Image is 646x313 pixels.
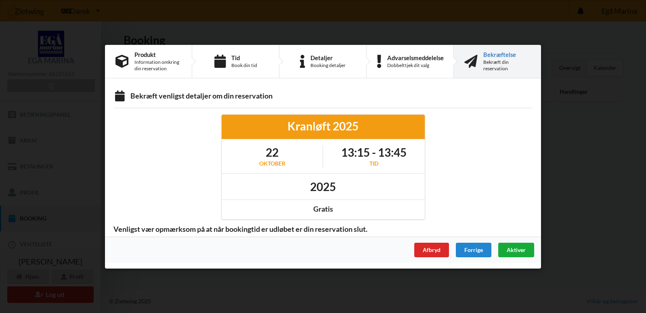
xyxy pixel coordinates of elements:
span: Aktiver [507,246,526,253]
div: Bekræftelse [483,51,531,57]
div: Bekræft venligst detaljer om din reservation [113,91,533,102]
h1: 2025 [310,179,336,193]
div: Produkt [134,51,181,57]
div: Information omkring din reservation [134,59,181,71]
div: Dobbelttjek dit valg [387,62,444,68]
h1: 22 [259,145,285,160]
span: Venligst vær opmærksom på at når bookingtid er udløbet er din reservation slut. [108,224,373,233]
div: Kranløft 2025 [227,119,419,133]
div: Advarselsmeddelelse [387,54,444,61]
h1: 13:15 - 13:45 [341,145,407,160]
div: Bekræft din reservation [483,59,531,71]
div: Tid [341,160,407,168]
div: Booking detaljer [310,62,346,68]
div: Tid [231,54,257,61]
div: Detaljer [310,54,346,61]
div: Gratis [227,204,419,214]
div: Book din tid [231,62,257,68]
div: Afbryd [414,242,449,257]
div: Forrige [456,242,491,257]
div: oktober [259,160,285,168]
